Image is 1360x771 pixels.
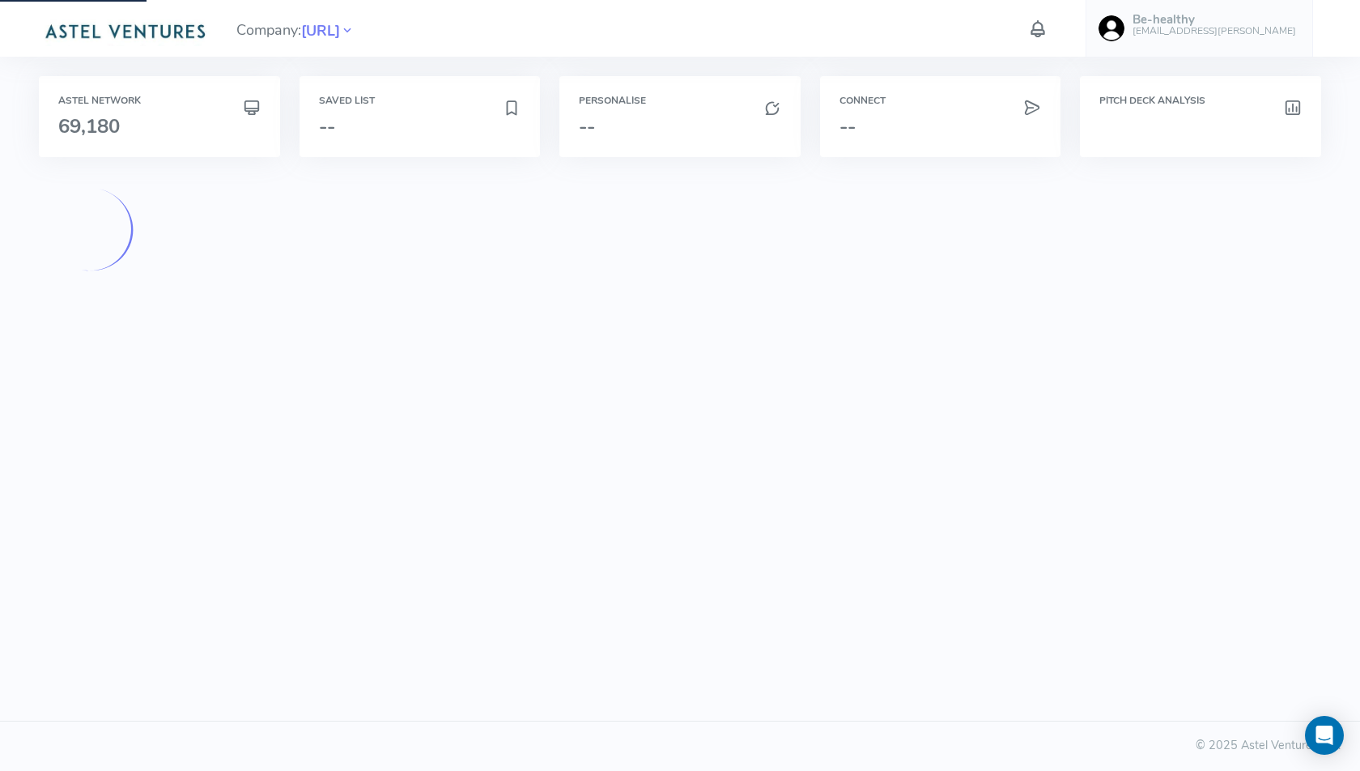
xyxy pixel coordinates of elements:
[319,113,335,139] span: --
[839,116,1042,137] h3: --
[58,113,120,139] span: 69,180
[236,15,355,43] span: Company:
[1305,716,1344,755] div: Open Intercom Messenger
[58,96,261,106] h6: Astel Network
[579,96,781,106] h6: Personalise
[301,20,340,42] span: [URL]
[1133,26,1296,36] h6: [EMAIL_ADDRESS][PERSON_NAME]
[319,96,521,106] h6: Saved List
[301,20,340,40] a: [URL]
[579,116,781,137] h3: --
[1099,96,1302,106] h6: Pitch Deck Analysis
[839,96,1042,106] h6: Connect
[1133,13,1296,27] h5: Be-healthy
[1099,15,1124,41] img: user-image
[19,737,1341,755] div: © 2025 Astel Ventures Ltd.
